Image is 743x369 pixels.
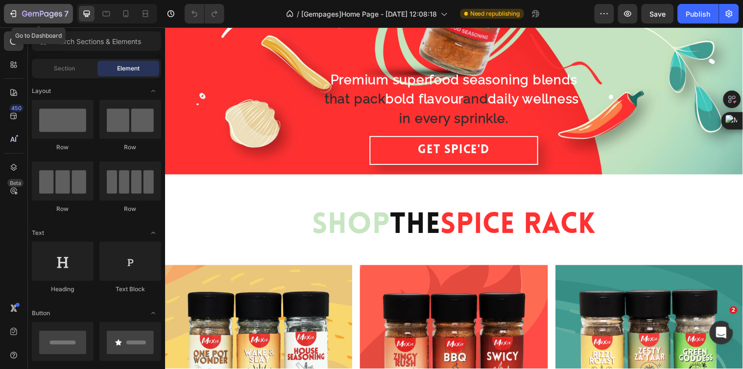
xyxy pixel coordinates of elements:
[99,205,161,213] div: Row
[32,87,51,95] span: Layout
[7,179,24,187] div: Beta
[304,65,329,80] span: and
[117,64,140,73] span: Element
[168,46,419,61] span: Premium superfood seasoning blends
[470,9,520,18] span: Need republishing
[730,306,738,314] span: 2
[642,4,674,23] button: Save
[185,4,224,23] div: Undo/Redo
[239,85,349,100] span: in every sprinkle.
[686,9,711,19] div: Publish
[650,10,666,18] span: Save
[678,4,719,23] button: Publish
[258,65,304,80] strong: flavour
[4,4,73,23] button: 7
[145,225,161,241] span: Toggle open
[224,65,254,80] strong: bold
[99,285,161,294] div: Text Block
[99,143,161,152] div: Row
[280,187,438,216] span: Spice Rack
[145,83,161,99] span: Toggle open
[32,143,94,152] div: Row
[64,8,69,20] p: 7
[150,187,229,216] span: Shop
[32,285,94,294] div: Heading
[32,31,161,51] input: Search Sections & Elements
[32,309,50,318] span: Button
[301,9,437,19] span: [Gempages]Home Page - [DATE] 12:08:18
[54,64,75,73] span: Section
[297,9,299,19] span: /
[284,119,330,131] span: Spice'd
[165,27,743,369] iframe: Design area
[32,229,44,237] span: Text
[163,65,224,80] span: that pack
[32,205,94,213] div: Row
[710,321,733,345] iframe: Intercom live chat
[329,65,421,80] strong: daily wellness
[9,104,24,112] div: 450
[208,111,380,140] button: <p><span style="color:#F7F7F7;">Get</span> <span style="color:#FFFFFF;">Spice'd</span></p>
[257,119,280,131] span: Get
[145,305,161,321] span: Toggle open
